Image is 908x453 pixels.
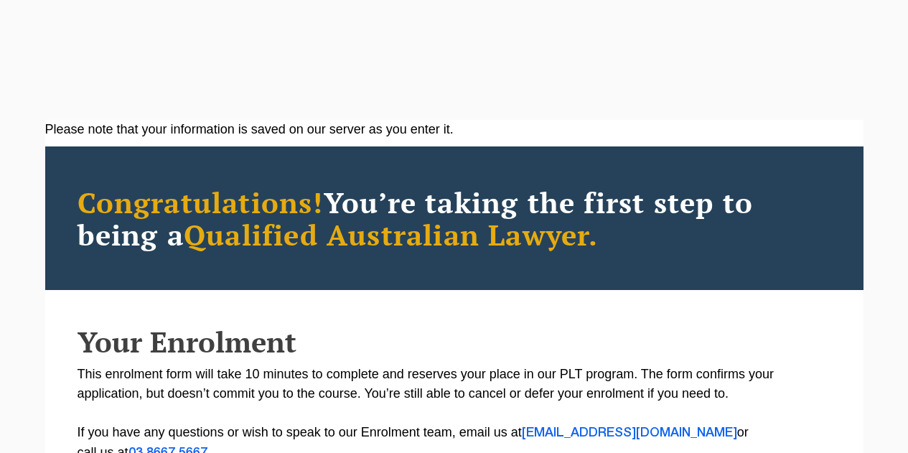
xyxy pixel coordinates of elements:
div: Please note that your information is saved on our server as you enter it. [45,120,863,139]
a: [EMAIL_ADDRESS][DOMAIN_NAME] [522,427,737,439]
h2: You’re taking the first step to being a [78,186,831,251]
span: Qualified Australian Lawyer. [184,215,599,253]
h2: Your Enrolment [78,326,831,358]
span: Congratulations! [78,183,324,221]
